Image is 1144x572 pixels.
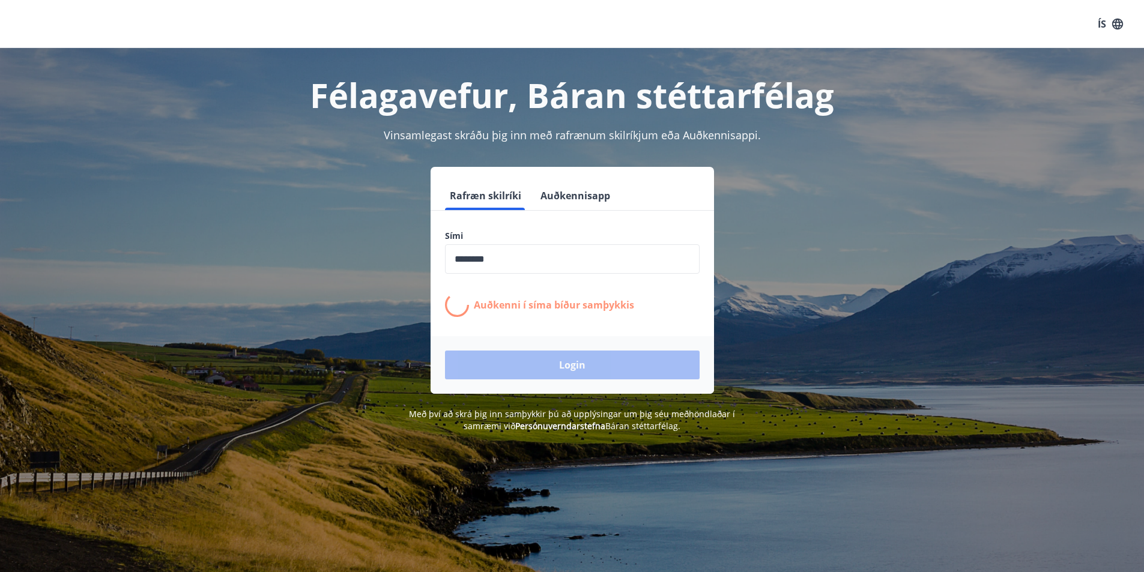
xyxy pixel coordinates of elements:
label: Sími [445,230,700,242]
span: Með því að skrá þig inn samþykkir þú að upplýsingar um þig séu meðhöndlaðar í samræmi við Báran s... [409,408,735,432]
a: Persónuverndarstefna [515,420,605,432]
button: Rafræn skilríki [445,181,526,210]
span: Vinsamlegast skráðu þig inn með rafrænum skilríkjum eða Auðkennisappi. [384,128,761,142]
button: ÍS [1091,13,1130,35]
button: Auðkennisapp [536,181,615,210]
p: Auðkenni í síma bíður samþykkis [474,298,634,312]
h1: Félagavefur, Báran stéttarfélag [154,72,990,118]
